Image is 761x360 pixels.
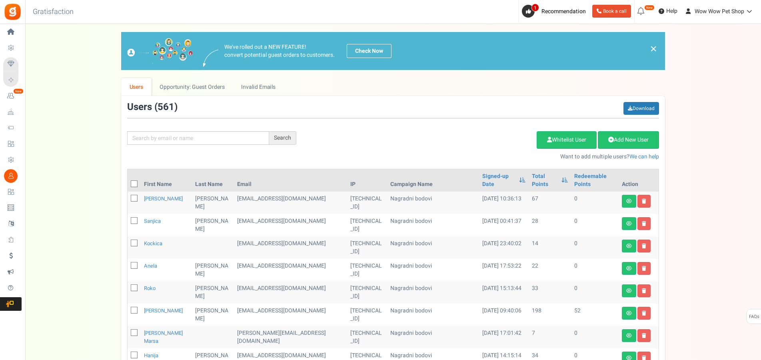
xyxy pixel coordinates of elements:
a: [PERSON_NAME] [144,307,183,314]
td: [EMAIL_ADDRESS][DOMAIN_NAME] [234,192,348,214]
td: 198 [529,304,571,326]
a: Opportunity: Guest Orders [152,78,233,96]
a: We can help [629,152,659,161]
td: [DATE] 10:36:13 [479,192,529,214]
i: View details [626,288,632,293]
td: Nagradni bodovi [387,304,479,326]
img: Gratisfaction [4,3,22,21]
h3: Users ( ) [127,102,178,112]
th: Campaign Name [387,169,479,192]
td: [TECHNICAL_ID] [347,192,387,214]
td: customer [234,214,348,236]
td: 0 [571,326,619,348]
i: View details [626,333,632,338]
td: Nagradni bodovi [387,214,479,236]
i: View details [626,221,632,226]
td: 22 [529,259,571,281]
a: Hanija [144,352,158,359]
a: Whitelist User [537,131,597,149]
p: We've rolled out a NEW FEATURE! convert potential guest orders to customers. [224,43,335,59]
td: 14 [529,236,571,259]
td: [DATE] 15:13:44 [479,281,529,304]
td: administrator [234,326,348,348]
a: Check Now [347,44,391,58]
img: images [127,38,193,64]
a: [PERSON_NAME] [144,195,183,202]
a: Redeemable Points [574,172,615,188]
span: 561 [158,100,174,114]
td: Nagradni bodovi [387,259,479,281]
td: [EMAIL_ADDRESS][DOMAIN_NAME] [234,259,348,281]
td: customer [234,304,348,326]
td: 52 [571,304,619,326]
a: Total Points [532,172,557,188]
p: Want to add multiple users? [308,153,659,161]
td: 0 [571,192,619,214]
td: [DATE] 23:40:02 [479,236,529,259]
td: Nagradni bodovi [387,192,479,214]
td: [DATE] 09:40:06 [479,304,529,326]
td: [PERSON_NAME] [192,214,234,236]
a: Anela [144,262,157,270]
a: 1 Recommendation [522,5,589,18]
th: IP [347,169,387,192]
td: [EMAIL_ADDRESS][DOMAIN_NAME] [234,281,348,304]
td: [TECHNICAL_ID] [347,259,387,281]
img: images [203,50,218,67]
td: [DATE] 00:41:37 [479,214,529,236]
em: New [644,5,655,10]
a: Book a call [592,5,631,18]
i: View details [626,266,632,271]
span: FAQs [749,309,759,324]
td: 67 [529,192,571,214]
td: Nagradni bodovi [387,281,479,304]
td: [PERSON_NAME] [192,281,234,304]
th: Last Name [192,169,234,192]
a: Download [623,102,659,115]
a: × [650,44,657,54]
a: [PERSON_NAME] Marsa [144,329,183,345]
h3: Gratisfaction [24,4,82,20]
td: Nagradni bodovi [387,236,479,259]
td: [TECHNICAL_ID] [347,304,387,326]
i: Delete user [642,199,646,204]
td: [EMAIL_ADDRESS][DOMAIN_NAME] [234,236,348,259]
em: New [13,88,24,94]
td: [TECHNICAL_ID] [347,326,387,348]
td: 28 [529,214,571,236]
a: New [3,89,22,103]
td: 0 [571,281,619,304]
td: 33 [529,281,571,304]
a: Add New User [598,131,659,149]
a: Roko [144,284,156,292]
td: [DATE] 17:53:22 [479,259,529,281]
span: 1 [531,4,539,12]
input: Search by email or name [127,131,269,145]
span: Help [664,7,677,15]
td: [TECHNICAL_ID] [347,281,387,304]
th: Action [619,169,659,192]
a: Invalid Emails [233,78,284,96]
td: [TECHNICAL_ID] [347,236,387,259]
td: 0 [571,236,619,259]
div: Search [269,131,296,145]
i: Delete user [642,266,646,271]
i: Delete user [642,333,646,338]
a: Signed-up Date [482,172,515,188]
td: [DATE] 17:01:42 [479,326,529,348]
td: [TECHNICAL_ID] [347,214,387,236]
i: Delete user [642,244,646,248]
td: 0 [571,259,619,281]
span: Wow Wow Pet Shop [695,7,744,16]
a: Sanjica [144,217,161,225]
a: kockica [144,240,162,247]
i: Delete user [642,221,646,226]
a: Users [121,78,152,96]
span: Recommendation [541,7,586,16]
td: [PERSON_NAME] [192,304,234,326]
i: Delete user [642,311,646,316]
td: [PERSON_NAME] [192,259,234,281]
td: 0 [571,214,619,236]
i: View details [626,244,632,248]
td: 7 [529,326,571,348]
